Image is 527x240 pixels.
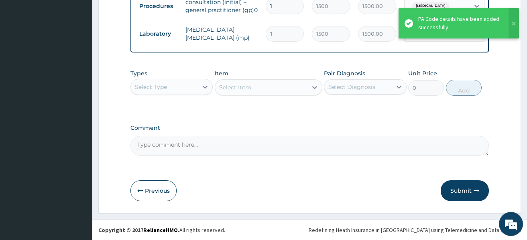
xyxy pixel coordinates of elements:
button: Previous [130,180,177,201]
div: Minimize live chat window [132,4,151,23]
label: Unit Price [408,69,437,77]
span: [MEDICAL_DATA] [412,2,450,10]
span: We're online! [47,70,111,151]
td: [MEDICAL_DATA] [MEDICAL_DATA] (mp) [181,22,262,46]
img: d_794563401_company_1708531726252_794563401 [15,40,33,60]
label: Comment [130,125,489,131]
div: Redefining Heath Insurance in [GEOGRAPHIC_DATA] using Telemedicine and Data Science! [309,226,521,234]
div: Select Diagnosis [328,83,375,91]
div: Chat with us now [42,45,135,55]
label: Pair Diagnosis [324,69,365,77]
label: Item [215,69,228,77]
div: PA Code details have been added successfully [418,15,501,32]
a: RelianceHMO [143,226,178,234]
button: Submit [441,180,489,201]
div: Select Type [135,83,167,91]
footer: All rights reserved. [92,220,527,240]
textarea: Type your message and hit 'Enter' [4,157,153,185]
label: Types [130,70,147,77]
strong: Copyright © 2017 . [98,226,179,234]
td: Laboratory [135,26,181,41]
button: Add [446,80,482,96]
